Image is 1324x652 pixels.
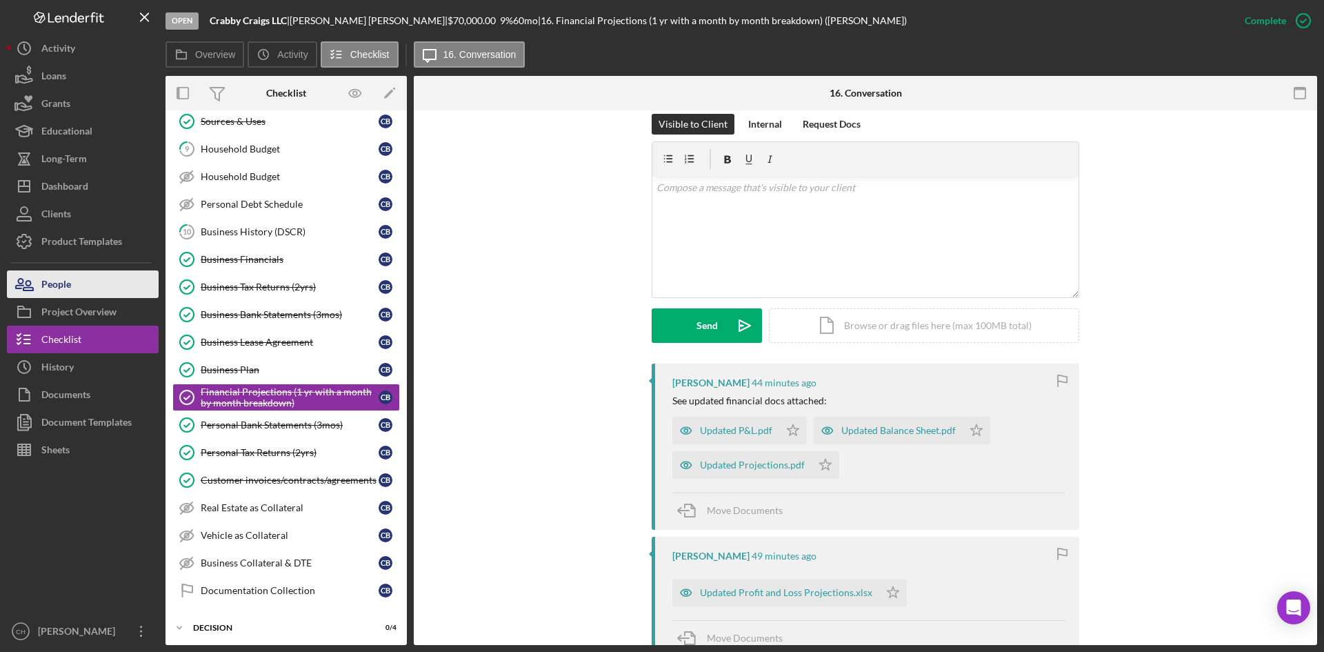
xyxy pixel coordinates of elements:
[172,190,400,218] a: Personal Debt ScheduleCB
[201,144,379,155] div: Household Budget
[350,49,390,60] label: Checklist
[172,135,400,163] a: 9Household BudgetCB
[379,446,392,460] div: C B
[700,460,805,471] div: Updated Projections.pdf
[248,41,317,68] button: Activity
[1245,7,1286,34] div: Complete
[652,308,762,343] button: Send
[41,270,71,302] div: People
[201,502,379,513] div: Real Estate as Collateral
[752,551,816,562] time: 2025-08-21 14:48
[201,171,379,182] div: Household Budget
[201,364,379,375] div: Business Plan
[672,417,807,444] button: Updated P&L.pdf
[448,15,500,26] div: $70,000.00
[379,115,392,128] div: C B
[172,163,400,190] a: Household BudgetCB
[1231,7,1317,34] button: Complete
[7,326,159,353] button: Checklist
[672,493,796,528] button: Move Documents
[201,475,379,486] div: Customer invoices/contracts/agreements
[41,408,132,439] div: Document Templates
[201,226,379,237] div: Business History (DSCR)
[7,90,159,117] button: Grants
[672,551,750,562] div: [PERSON_NAME]
[696,308,718,343] div: Send
[814,417,990,444] button: Updated Balance Sheet.pdf
[165,41,244,68] button: Overview
[7,117,159,145] button: Educational
[172,108,400,135] a: Sources & UsesCB
[379,280,392,294] div: C B
[7,408,159,436] button: Document Templates
[277,49,308,60] label: Activity
[183,227,192,236] tspan: 10
[41,353,74,384] div: History
[193,624,362,632] div: Decision
[7,353,159,381] button: History
[172,328,400,356] a: Business Lease AgreementCB
[7,172,159,200] button: Dashboard
[172,218,400,246] a: 10Business History (DSCR)CB
[41,172,88,204] div: Dashboard
[7,34,159,62] button: Activity
[210,14,287,26] b: Crabby Craigs LLC
[379,142,392,156] div: C B
[830,88,902,99] div: 16. Conversation
[379,418,392,432] div: C B
[372,624,397,632] div: 0 / 4
[41,200,71,231] div: Clients
[210,15,290,26] div: |
[672,579,907,606] button: Updated Profit and Loss Projections.xlsx
[538,15,907,26] div: | 16. Financial Projections (1 yr with a month by month breakdown) ([PERSON_NAME])
[796,114,867,135] button: Request Docs
[672,377,750,388] div: [PERSON_NAME]
[379,501,392,515] div: C B
[172,439,400,466] a: Personal Tax Returns (2yrs)CB
[41,145,87,176] div: Long-Term
[321,41,399,68] button: Checklist
[7,298,159,326] button: Project Overview
[7,62,159,90] button: Loans
[41,62,66,93] div: Loans
[7,381,159,408] button: Documents
[7,436,159,464] button: Sheets
[1277,591,1310,624] div: Open Intercom Messenger
[201,419,379,431] div: Personal Bank Statements (3mos)
[172,466,400,494] a: Customer invoices/contracts/agreementsCB
[7,618,159,645] button: CH[PERSON_NAME]
[34,618,124,649] div: [PERSON_NAME]
[201,199,379,210] div: Personal Debt Schedule
[672,395,827,406] div: See updated financial docs attached:
[201,254,379,265] div: Business Financials
[290,15,448,26] div: [PERSON_NAME] [PERSON_NAME] |
[41,436,70,467] div: Sheets
[7,228,159,255] a: Product Templates
[201,386,379,408] div: Financial Projections (1 yr with a month by month breakdown)
[172,246,400,273] a: Business FinancialsCB
[185,144,190,153] tspan: 9
[172,411,400,439] a: Personal Bank Statements (3mos)CB
[379,225,392,239] div: C B
[443,49,516,60] label: 16. Conversation
[201,281,379,293] div: Business Tax Returns (2yrs)
[700,587,872,598] div: Updated Profit and Loss Projections.xlsx
[41,90,70,121] div: Grants
[201,530,379,541] div: Vehicle as Collateral
[672,451,839,479] button: Updated Projections.pdf
[379,197,392,211] div: C B
[414,41,525,68] button: 16. Conversation
[172,384,400,411] a: Financial Projections (1 yr with a month by month breakdown)CB
[500,15,513,26] div: 9 %
[379,170,392,184] div: C B
[41,298,117,329] div: Project Overview
[379,391,392,404] div: C B
[41,228,122,259] div: Product Templates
